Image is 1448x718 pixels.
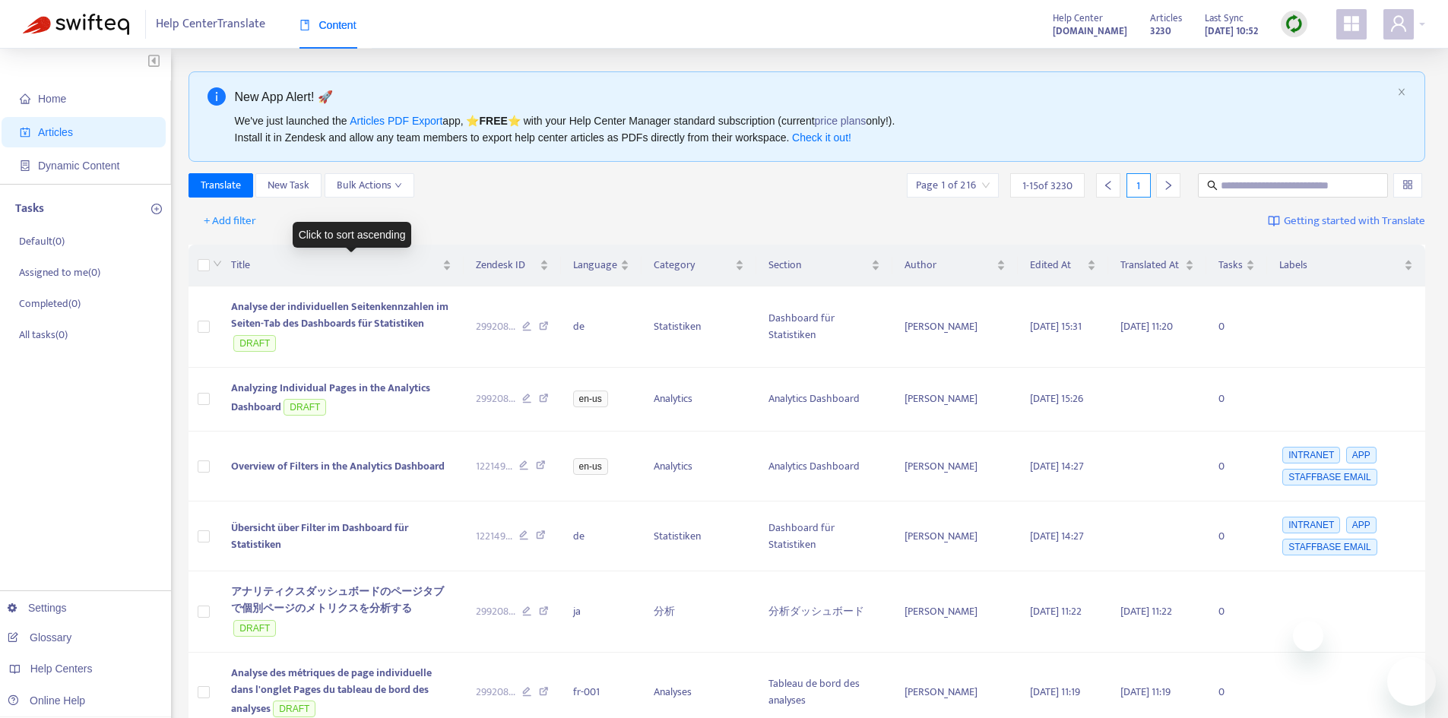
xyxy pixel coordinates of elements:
span: 299208 ... [476,318,515,335]
p: Completed ( 0 ) [19,296,81,312]
img: sync.dc5367851b00ba804db3.png [1285,14,1304,33]
span: Tasks [1218,257,1243,274]
span: Last Sync [1205,10,1244,27]
th: Zendesk ID [464,245,561,286]
span: right [1163,180,1174,191]
th: Title [219,245,464,286]
span: Overview of Filters in the Analytics Dashboard [231,457,445,475]
span: INTRANET [1282,517,1340,533]
span: 122149 ... [476,458,512,475]
span: appstore [1342,14,1361,33]
a: Online Help [8,694,85,707]
td: Statistiken [642,286,757,368]
div: 1 [1126,173,1151,198]
span: Title [231,257,440,274]
th: Edited At [1018,245,1107,286]
span: Edited At [1030,257,1083,274]
span: container [20,160,30,171]
a: Getting started with Translate [1268,209,1425,233]
span: INTRANET [1282,447,1340,463]
span: Help Center [1053,10,1103,27]
p: Tasks [15,200,44,218]
a: price plans [815,115,867,127]
span: [DATE] 11:19 [1120,683,1171,701]
button: Bulk Actionsdown [325,173,414,198]
strong: [DATE] 10:52 [1205,23,1258,40]
span: New Task [268,177,309,194]
span: [DATE] 11:19 [1030,683,1080,701]
button: close [1397,87,1406,97]
td: 0 [1206,286,1267,368]
span: APP [1346,447,1377,463]
div: Click to sort ascending [293,222,412,248]
span: Übersicht über Filter im Dashboard für Statistiken [231,519,408,553]
span: home [20,93,30,104]
span: Articles [38,126,73,138]
td: [PERSON_NAME] [892,501,1018,571]
span: Analyse des métriques de page individuelle dans l'onglet Pages du tableau de bord des analyses [231,664,432,718]
span: Bulk Actions [337,177,402,194]
td: 分析 [642,571,757,653]
span: Dynamic Content [38,160,119,172]
span: Help Center Translate [156,10,265,39]
span: 299208 ... [476,684,515,701]
td: Analytics Dashboard [756,432,892,501]
span: [DATE] 15:26 [1030,390,1083,407]
span: Analyse der individuellen Seitenkennzahlen im Seiten-Tab des Dashboards für Statistiken [231,298,448,332]
span: DRAFT [233,620,276,637]
span: Labels [1279,257,1401,274]
span: Section [768,257,868,274]
span: Language [573,257,617,274]
td: [PERSON_NAME] [892,432,1018,501]
span: Category [654,257,733,274]
td: 0 [1206,432,1267,501]
span: en-us [573,458,608,475]
td: Analytics [642,432,757,501]
span: book [299,20,310,30]
span: [DATE] 14:27 [1030,457,1084,475]
span: search [1207,180,1218,191]
td: Analytics Dashboard [756,368,892,432]
span: [DATE] 14:27 [1030,527,1084,545]
p: Default ( 0 ) [19,233,65,249]
span: [DATE] 11:20 [1120,318,1173,335]
span: Articles [1150,10,1182,27]
span: 1 - 15 of 3230 [1022,178,1073,194]
span: account-book [20,127,30,138]
span: down [394,182,402,189]
td: de [561,286,642,368]
span: STAFFBASE EMAIL [1282,539,1377,555]
span: 122149 ... [476,528,512,545]
span: [DATE] 11:22 [1030,603,1082,620]
span: Help Centers [30,663,93,675]
span: 299208 ... [476,391,515,407]
span: Getting started with Translate [1284,213,1425,230]
a: Articles PDF Export [350,115,442,127]
td: Statistiken [642,501,757,571]
a: Settings [8,602,67,614]
img: image-link [1268,215,1280,227]
button: + Add filter [192,209,268,233]
span: STAFFBASE EMAIL [1282,469,1377,486]
span: en-us [573,391,608,407]
td: ja [561,571,642,653]
td: Analytics [642,368,757,432]
strong: 3230 [1150,23,1171,40]
span: left [1103,180,1114,191]
strong: [DOMAIN_NAME] [1053,23,1127,40]
img: Swifteq [23,14,129,35]
span: [DATE] 11:22 [1120,603,1172,620]
span: info-circle [208,87,226,106]
span: Zendesk ID [476,257,537,274]
a: Check it out! [792,131,851,144]
span: Translated At [1120,257,1183,274]
p: Assigned to me ( 0 ) [19,264,100,280]
iframe: Close message [1293,621,1323,651]
span: Author [905,257,993,274]
span: APP [1346,517,1377,533]
th: Section [756,245,892,286]
th: Labels [1267,245,1425,286]
span: plus-circle [151,204,162,214]
span: DRAFT [273,701,315,717]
